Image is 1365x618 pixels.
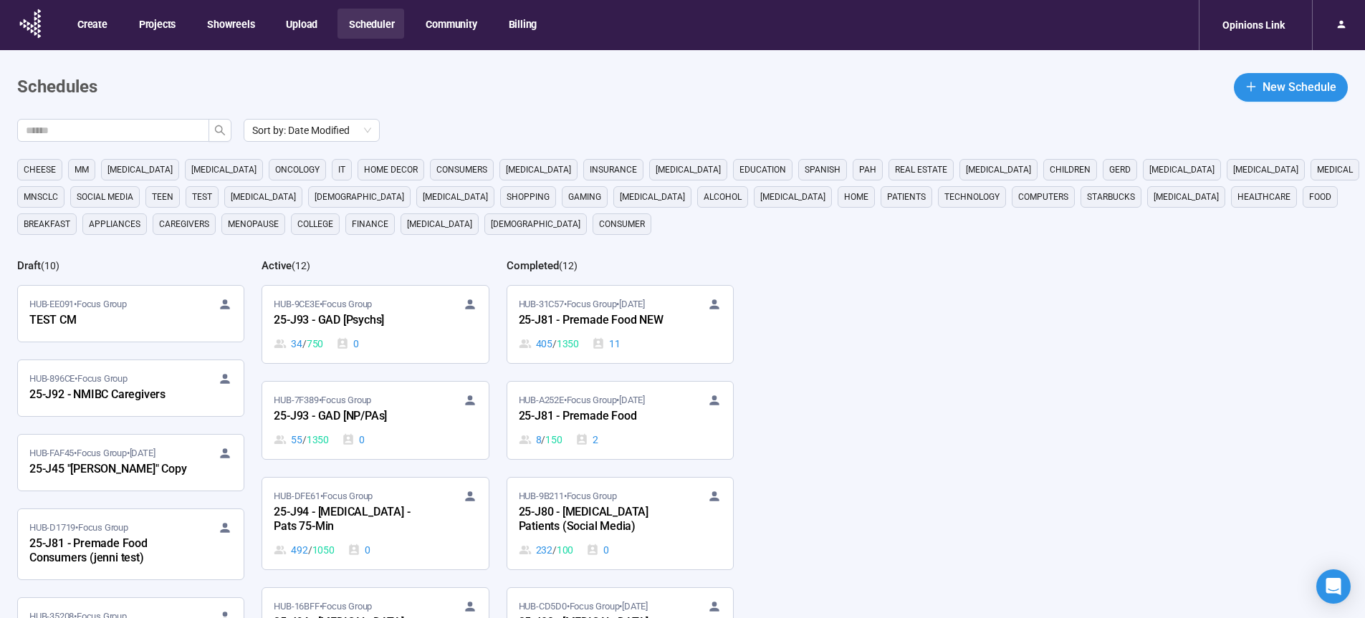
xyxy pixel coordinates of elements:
span: HUB-A252E • Focus Group • [519,393,645,407]
span: ( 12 ) [292,260,310,271]
div: 0 [342,432,365,448]
time: [DATE] [619,299,645,309]
span: technology [944,190,1000,204]
a: HUB-D1719•Focus Group25-J81 - Premade Food Consumers (jenni test) [18,509,244,579]
span: finance [352,217,388,231]
span: Sort by: Date Modified [252,120,371,141]
span: Patients [887,190,926,204]
button: plusNew Schedule [1234,73,1348,102]
time: [DATE] [622,601,648,612]
span: [MEDICAL_DATA] [1233,163,1298,177]
span: [MEDICAL_DATA] [620,190,685,204]
span: 1350 [307,432,329,448]
div: 405 [519,336,579,352]
span: [MEDICAL_DATA] [1154,190,1219,204]
span: [MEDICAL_DATA] [191,163,257,177]
span: HUB-DFE61 • Focus Group [274,489,373,503]
span: ( 10 ) [41,260,59,271]
span: oncology [275,163,320,177]
span: computers [1018,190,1068,204]
a: HUB-31C57•Focus Group•[DATE]25-J81 - Premade Food NEW405 / 135011 [507,286,733,363]
div: 34 [274,336,323,352]
span: children [1050,163,1091,177]
span: PAH [859,163,876,177]
div: 25-J45 "[PERSON_NAME]" Copy [29,460,187,479]
span: HUB-31C57 • Focus Group • [519,297,645,312]
a: HUB-EE091•Focus GroupTEST CM [18,286,244,342]
span: caregivers [159,217,209,231]
span: / [541,432,545,448]
span: HUB-FAF45 • Focus Group • [29,446,155,460]
span: 1050 [312,542,335,558]
span: [MEDICAL_DATA] [231,190,296,204]
h2: Active [262,259,292,272]
div: 25-J94 - [MEDICAL_DATA] - Pats 75-Min [274,503,431,536]
span: social media [77,190,133,204]
span: menopause [228,217,279,231]
div: 25-J93 - GAD [NP/PAs] [274,407,431,426]
span: it [338,163,345,177]
a: HUB-DFE61•Focus Group25-J94 - [MEDICAL_DATA] - Pats 75-Min492 / 10500 [262,478,488,569]
div: Opinions Link [1214,11,1293,39]
span: appliances [89,217,140,231]
a: HUB-FAF45•Focus Group•[DATE]25-J45 "[PERSON_NAME]" Copy [18,435,244,491]
span: / [552,542,557,558]
span: [DEMOGRAPHIC_DATA] [491,217,580,231]
div: 0 [586,542,609,558]
span: HUB-16BFF • Focus Group [274,599,372,614]
span: [MEDICAL_DATA] [760,190,825,204]
div: 25-J93 - GAD [Psychs] [274,312,431,330]
span: HUB-9CE3E • Focus Group [274,297,372,312]
span: home [844,190,868,204]
span: HUB-7F389 • Focus Group [274,393,371,407]
span: 150 [545,432,562,448]
div: 25-J81 - Premade Food [519,407,676,426]
h2: Completed [507,259,559,272]
a: HUB-896CE•Focus Group25-J92 - NMIBC Caregivers [18,360,244,416]
span: MM [75,163,89,177]
div: Open Intercom Messenger [1316,569,1351,604]
span: mnsclc [24,190,58,204]
button: Billing [497,9,547,39]
span: 100 [557,542,573,558]
span: consumers [436,163,487,177]
span: / [302,336,307,352]
a: HUB-9B211•Focus Group25-J80 - [MEDICAL_DATA] Patients (Social Media)232 / 1000 [507,478,733,569]
span: breakfast [24,217,70,231]
span: medical [1317,163,1353,177]
a: HUB-A252E•Focus Group•[DATE]25-J81 - Premade Food8 / 1502 [507,382,733,459]
span: alcohol [704,190,742,204]
span: Insurance [590,163,637,177]
div: 25-J80 - [MEDICAL_DATA] Patients (Social Media) [519,503,676,536]
div: 25-J81 - Premade Food Consumers (jenni test) [29,535,187,568]
div: 0 [336,336,359,352]
button: search [209,119,231,142]
button: Projects [128,9,186,39]
span: [MEDICAL_DATA] [407,217,472,231]
div: 55 [274,432,329,448]
button: Community [414,9,487,39]
span: education [739,163,786,177]
span: [MEDICAL_DATA] [1149,163,1215,177]
span: gaming [568,190,601,204]
span: [MEDICAL_DATA] [656,163,721,177]
div: 25-J81 - Premade Food NEW [519,312,676,330]
time: [DATE] [619,395,645,405]
span: HUB-EE091 • Focus Group [29,297,127,312]
div: 492 [274,542,334,558]
button: Create [66,9,118,39]
span: [MEDICAL_DATA] [966,163,1031,177]
span: HUB-D1719 • Focus Group [29,521,128,535]
span: home decor [364,163,418,177]
div: 8 [519,432,562,448]
span: ( 12 ) [559,260,578,271]
div: 11 [592,336,621,352]
span: HUB-CD5D0 • Focus Group • [519,599,648,614]
span: / [552,336,557,352]
span: / [308,542,312,558]
a: HUB-9CE3E•Focus Group25-J93 - GAD [Psychs]34 / 7500 [262,286,488,363]
span: [MEDICAL_DATA] [506,163,571,177]
div: 232 [519,542,574,558]
span: healthcare [1237,190,1290,204]
span: [MEDICAL_DATA] [423,190,488,204]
